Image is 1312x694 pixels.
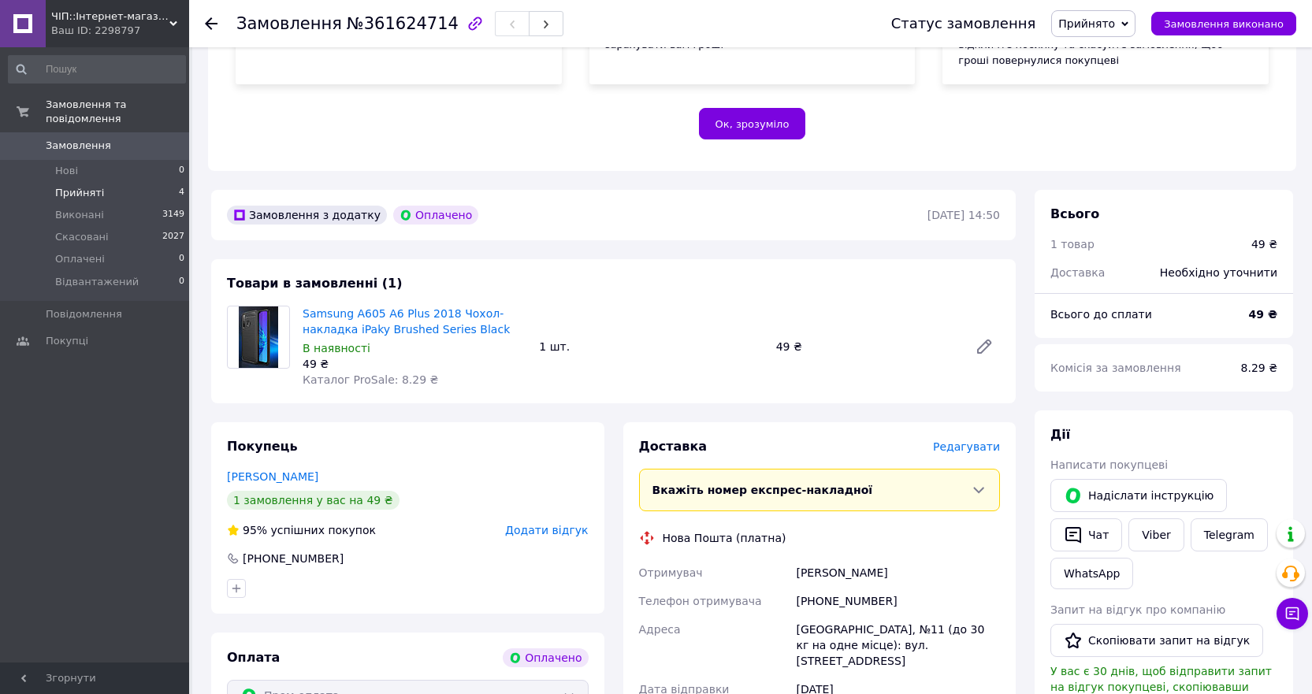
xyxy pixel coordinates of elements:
span: 8.29 ₴ [1241,362,1277,374]
span: Оплачені [55,252,105,266]
div: Повернутися назад [205,16,217,32]
span: Скасовані [55,230,109,244]
span: Каталог ProSale: 8.29 ₴ [303,373,438,386]
span: 0 [179,275,184,289]
a: Samsung A605 A6 Plus 2018 Чохол-накладка iPaky Brushed Series Black [303,307,510,336]
div: [GEOGRAPHIC_DATA], №11 (до 30 кг на одне місце): вул. [STREET_ADDRESS] [793,615,1003,675]
span: Оплата [227,650,280,665]
span: Комісія за замовлення [1050,362,1181,374]
div: Ваш ID: 2298797 [51,24,189,38]
div: 49 ₴ [303,356,526,372]
div: Нова Пошта (платна) [659,530,790,546]
span: 1 товар [1050,238,1095,251]
span: Додати відгук [505,524,588,536]
span: Телефон отримувача [639,595,762,607]
div: Оплачено [503,648,588,667]
span: Покупці [46,334,88,348]
span: Покупець [227,439,298,454]
span: 0 [179,164,184,178]
button: Чат [1050,518,1122,551]
div: [PHONE_NUMBER] [793,587,1003,615]
a: Редагувати [968,331,1000,362]
span: Товари в замовленні (1) [227,276,403,291]
div: Статус замовлення [891,16,1036,32]
span: 0 [179,252,184,266]
span: Прийняті [55,186,104,200]
span: 4 [179,186,184,200]
span: Всього [1050,206,1099,221]
span: Адреса [639,623,681,636]
span: Замовлення [46,139,111,153]
span: Запит на відгук про компанію [1050,603,1225,616]
div: 1 замовлення у вас на 49 ₴ [227,491,400,510]
a: [PERSON_NAME] [227,470,318,483]
span: Написати покупцеві [1050,458,1168,471]
span: Доставка [639,439,708,454]
div: [PHONE_NUMBER] [241,551,345,566]
span: Ок, зрозуміло [715,118,790,130]
span: Виконані [55,208,104,222]
span: Замовлення та повідомлення [46,98,189,126]
b: 49 ₴ [1249,308,1277,321]
span: 3149 [162,208,184,222]
button: Скопіювати запит на відгук [1050,624,1263,657]
span: Нові [55,164,78,178]
span: Прийнято [1058,17,1115,30]
input: Пошук [8,55,186,84]
span: Всього до сплати [1050,308,1152,321]
button: Замовлення виконано [1151,12,1296,35]
time: [DATE] 14:50 [927,209,1000,221]
a: WhatsApp [1050,558,1133,589]
img: Samsung A605 A6 Plus 2018 Чохол-накладка iPaky Brushed Series Black [239,306,278,368]
button: Чат з покупцем [1277,598,1308,629]
span: №361624714 [347,14,459,33]
div: Оплачено [393,206,478,225]
span: Вкажіть номер експрес-накладної [652,484,873,496]
span: ЧІП::Інтернет-магазин техніки та електроніки [51,9,169,24]
div: Замовлення з додатку [227,206,387,225]
a: Telegram [1191,518,1268,551]
span: Відвантажений [55,275,139,289]
div: 49 ₴ [770,336,962,358]
span: 95% [243,524,267,536]
div: 1 шт. [533,336,769,358]
span: Отримувач [639,566,703,579]
button: Ок, зрозуміло [699,108,806,139]
a: Viber [1128,518,1184,551]
span: Дії [1050,427,1070,442]
span: Замовлення виконано [1164,18,1284,30]
span: Повідомлення [46,307,122,321]
div: [PERSON_NAME] [793,559,1003,587]
div: успішних покупок [227,522,376,538]
div: 49 ₴ [1251,236,1277,252]
span: Доставка [1050,266,1105,279]
button: Надіслати інструкцію [1050,479,1227,512]
span: В наявності [303,342,370,354]
div: Необхідно уточнити [1150,255,1287,290]
span: Редагувати [933,440,1000,453]
span: 2027 [162,230,184,244]
span: Замовлення [236,14,342,33]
